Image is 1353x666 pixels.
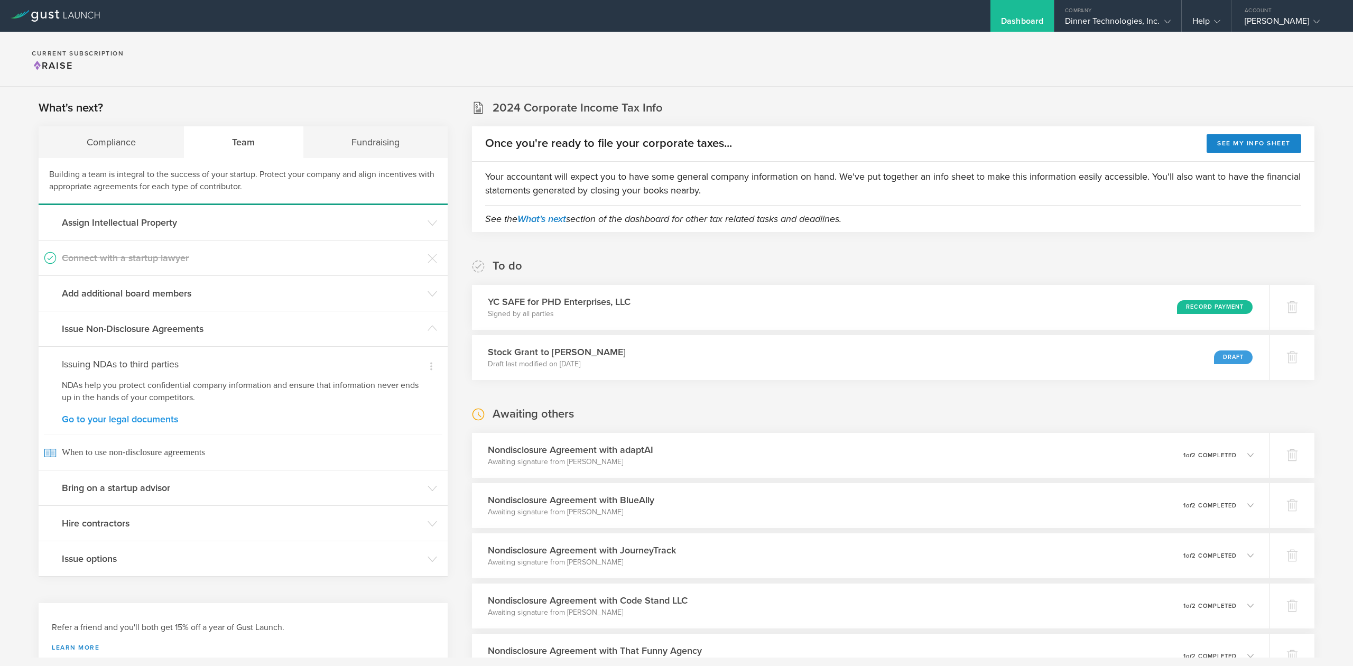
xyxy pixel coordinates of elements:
[485,213,841,225] em: See the section of the dashboard for other tax related tasks and deadlines.
[62,481,422,495] h3: Bring on a startup advisor
[1183,653,1237,659] p: 1 2 completed
[488,309,631,319] p: Signed by all parties
[1186,653,1192,660] em: of
[488,295,631,309] h3: YC SAFE for PHD Enterprises, LLC
[32,60,73,71] span: Raise
[493,258,522,274] h2: To do
[1192,16,1220,32] div: Help
[62,516,422,530] h3: Hire contractors
[488,644,702,658] h3: Nondisclosure Agreement with That Funny Agency
[62,216,422,229] h3: Assign Intellectual Property
[472,335,1269,380] div: Stock Grant to [PERSON_NAME]Draft last modified on [DATE]Draft
[493,100,663,116] h2: 2024 Corporate Income Tax Info
[1183,553,1237,559] p: 1 2 completed
[1177,300,1253,314] div: Record Payment
[517,213,566,225] a: What's next
[493,406,574,422] h2: Awaiting others
[472,285,1269,330] div: YC SAFE for PHD Enterprises, LLCSigned by all partiesRecord Payment
[488,507,654,517] p: Awaiting signature from [PERSON_NAME]
[488,543,676,557] h3: Nondisclosure Agreement with JourneyTrack
[1245,16,1335,32] div: [PERSON_NAME]
[39,100,103,116] h2: What's next?
[1214,350,1253,364] div: Draft
[1207,134,1301,153] button: See my info sheet
[1001,16,1043,32] div: Dashboard
[184,126,304,158] div: Team
[62,251,422,265] h3: Connect with a startup lawyer
[39,158,448,205] div: Building a team is integral to the success of your startup. Protect your company and align incent...
[488,493,654,507] h3: Nondisclosure Agreement with BlueAlly
[62,380,424,404] p: NDAs help you protect confidential company information and ensure that information never ends up ...
[52,644,434,651] a: Learn more
[32,50,124,57] h2: Current Subscription
[488,557,676,568] p: Awaiting signature from [PERSON_NAME]
[1186,502,1192,509] em: of
[485,136,732,151] h2: Once you're ready to file your corporate taxes...
[1186,452,1192,459] em: of
[39,126,184,158] div: Compliance
[488,443,653,457] h3: Nondisclosure Agreement with adaptAI
[488,457,653,467] p: Awaiting signature from [PERSON_NAME]
[62,322,422,336] h3: Issue Non-Disclosure Agreements
[39,434,448,470] a: When to use non-disclosure agreements
[1186,603,1192,609] em: of
[62,357,424,371] h4: Issuing NDAs to third parties
[488,607,688,618] p: Awaiting signature from [PERSON_NAME]
[62,286,422,300] h3: Add additional board members
[488,345,626,359] h3: Stock Grant to [PERSON_NAME]
[62,552,422,566] h3: Issue options
[1183,603,1237,609] p: 1 2 completed
[62,414,424,424] a: Go to your legal documents
[1065,16,1171,32] div: Dinner Technologies, Inc.
[52,622,434,634] h3: Refer a friend and you'll both get 15% off a year of Gust Launch.
[488,359,626,369] p: Draft last modified on [DATE]
[1183,452,1237,458] p: 1 2 completed
[1183,503,1237,508] p: 1 2 completed
[488,594,688,607] h3: Nondisclosure Agreement with Code Stand LLC
[303,126,448,158] div: Fundraising
[1186,552,1192,559] em: of
[485,170,1301,197] p: Your accountant will expect you to have some general company information on hand. We've put toget...
[44,434,442,470] span: When to use non-disclosure agreements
